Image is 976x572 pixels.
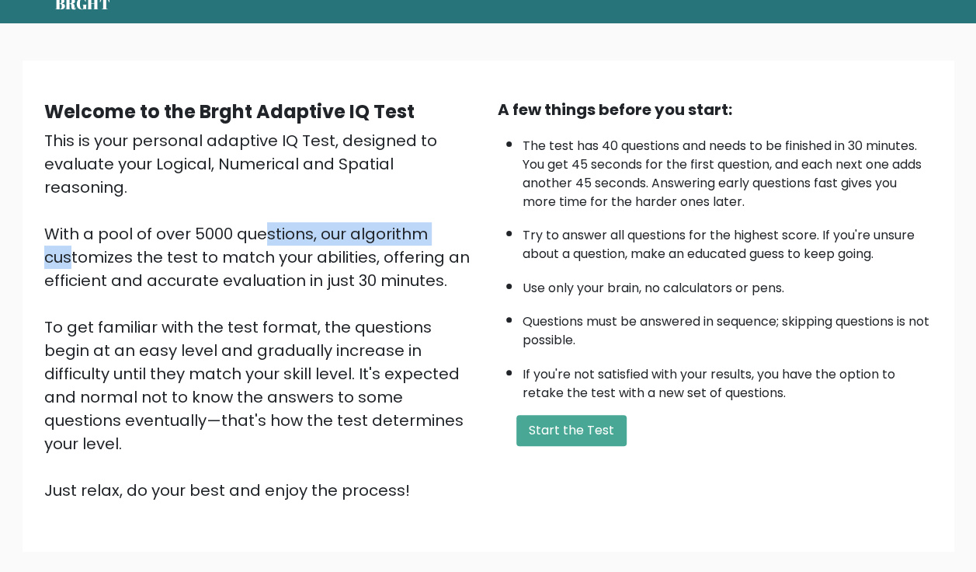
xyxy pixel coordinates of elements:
[523,271,933,298] li: Use only your brain, no calculators or pens.
[523,305,933,350] li: Questions must be answered in sequence; skipping questions is not possible.
[516,415,627,446] button: Start the Test
[523,129,933,211] li: The test has 40 questions and needs to be finished in 30 minutes. You get 45 seconds for the firs...
[523,218,933,263] li: Try to answer all questions for the highest score. If you're unsure about a question, make an edu...
[498,98,933,121] div: A few things before you start:
[44,129,479,502] div: This is your personal adaptive IQ Test, designed to evaluate your Logical, Numerical and Spatial ...
[44,99,415,124] b: Welcome to the Brght Adaptive IQ Test
[523,357,933,403] li: If you're not satisfied with your results, you have the option to retake the test with a new set ...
